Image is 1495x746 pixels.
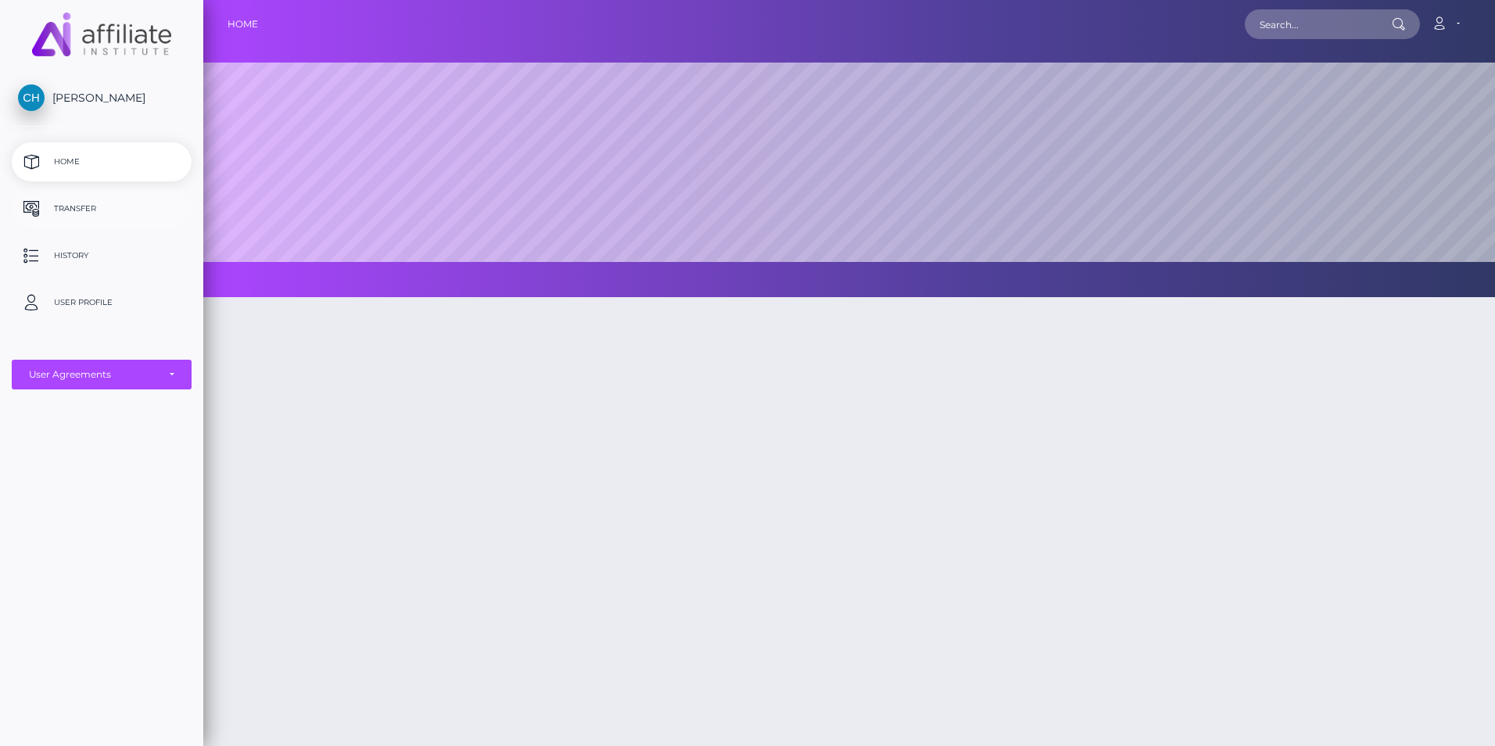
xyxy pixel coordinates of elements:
p: User Profile [18,291,185,314]
button: User Agreements [12,360,192,389]
a: User Profile [12,283,192,322]
span: [PERSON_NAME] [12,91,192,105]
a: Home [228,8,258,41]
input: Search... [1245,9,1392,39]
a: Transfer [12,189,192,228]
p: History [18,244,185,267]
p: Transfer [18,197,185,221]
p: Home [18,150,185,174]
a: History [12,236,192,275]
img: MassPay [32,13,171,56]
a: Home [12,142,192,181]
div: User Agreements [29,368,157,381]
